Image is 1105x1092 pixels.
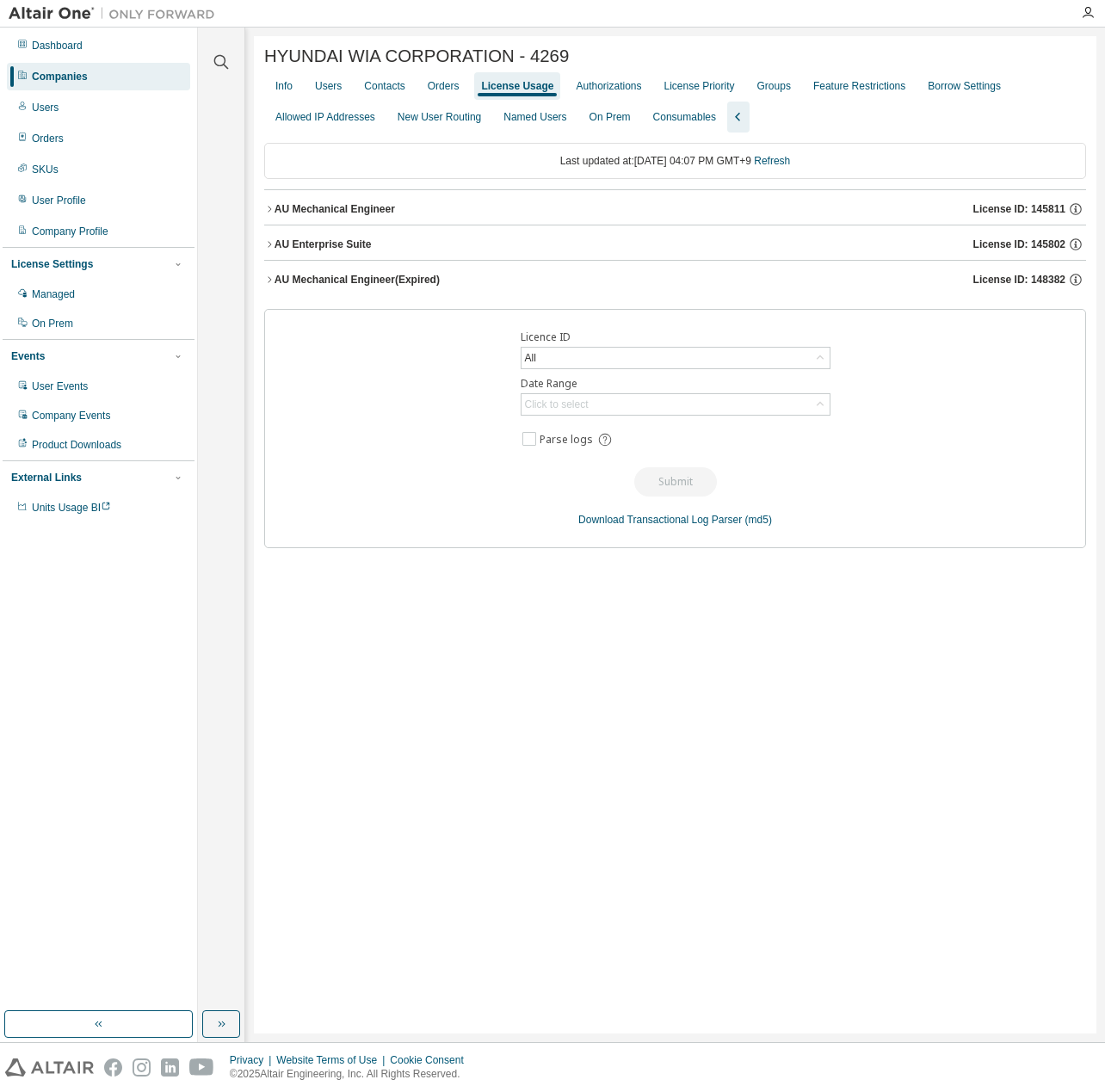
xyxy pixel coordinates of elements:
div: Company Profile [32,225,108,238]
span: License ID: 148382 [973,273,1065,287]
div: Last updated at: [DATE] 04:07 PM GMT+9 [264,143,1086,179]
div: User Events [32,379,88,393]
div: Users [32,101,59,114]
div: License Settings [11,257,93,271]
div: AU Enterprise Suite [275,238,372,251]
span: Units Usage BI [32,502,111,514]
div: All [522,349,539,367]
p: © 2025 Altair Engineering, Inc. All Rights Reserved. [230,1067,474,1082]
div: Borrow Settings [928,79,1001,93]
div: Click to select [525,398,589,411]
span: License ID: 145802 [973,238,1065,251]
a: Download Transactional Log Parser [578,514,742,526]
div: Named Users [503,110,566,124]
div: User Profile [32,194,86,207]
button: AU Enterprise SuiteLicense ID: 145802 [264,225,1086,263]
div: Privacy [230,1053,276,1067]
div: Info [275,79,293,93]
div: Groups [757,79,791,93]
div: Website Terms of Use [276,1053,390,1067]
div: Orders [32,132,64,145]
div: Users [315,79,342,93]
div: AU Mechanical Engineer [275,202,395,216]
button: AU Mechanical Engineer(Expired)License ID: 148382 [264,261,1086,299]
span: License ID: 145811 [973,202,1065,216]
div: Dashboard [32,39,83,52]
div: On Prem [590,110,631,124]
div: AU Mechanical Engineer (Expired) [275,273,440,287]
div: License Priority [664,79,735,93]
img: Altair One [9,5,224,22]
img: linkedin.svg [161,1058,179,1077]
a: (md5) [745,514,772,526]
div: New User Routing [398,110,481,124]
div: Allowed IP Addresses [275,110,375,124]
img: instagram.svg [133,1058,151,1077]
div: Companies [32,70,88,83]
img: altair_logo.svg [5,1058,94,1077]
label: Date Range [521,377,830,391]
div: SKUs [32,163,59,176]
div: Feature Restrictions [813,79,905,93]
span: HYUNDAI WIA CORPORATION - 4269 [264,46,569,66]
img: youtube.svg [189,1058,214,1077]
label: Licence ID [521,330,830,344]
button: AU Mechanical EngineerLicense ID: 145811 [264,190,1086,228]
div: Click to select [522,394,830,415]
div: Cookie Consent [390,1053,473,1067]
div: Company Events [32,409,110,423]
div: Authorizations [576,79,641,93]
div: Events [11,349,45,363]
div: Consumables [653,110,716,124]
div: External Links [11,471,82,484]
div: All [522,348,830,368]
div: On Prem [32,317,73,330]
div: License Usage [481,79,553,93]
div: Orders [428,79,460,93]
span: Parse logs [540,433,593,447]
div: Managed [32,287,75,301]
a: Refresh [754,155,790,167]
img: facebook.svg [104,1058,122,1077]
button: Submit [634,467,717,497]
div: Contacts [364,79,404,93]
div: Product Downloads [32,438,121,452]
